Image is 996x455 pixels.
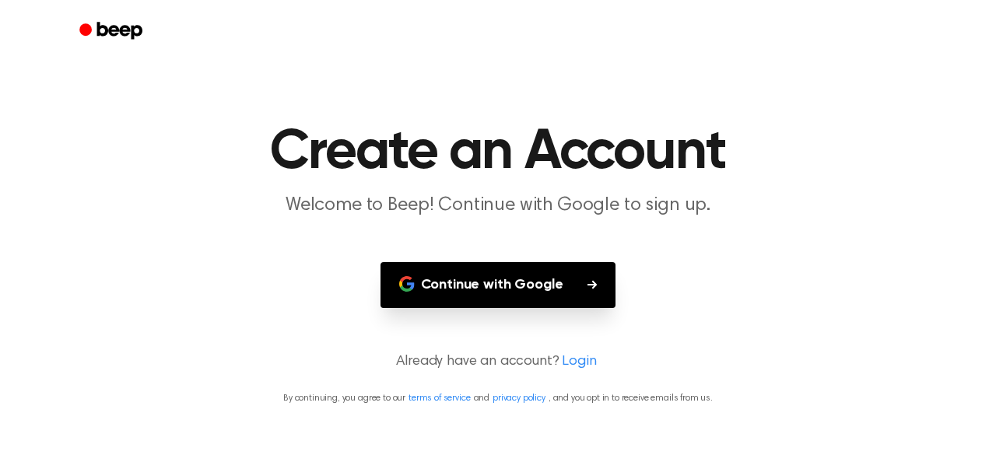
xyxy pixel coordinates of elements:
p: Already have an account? [19,352,977,373]
a: Login [562,352,596,373]
h1: Create an Account [100,124,896,180]
a: Beep [68,16,156,47]
a: terms of service [409,394,470,403]
p: By continuing, you agree to our and , and you opt in to receive emails from us. [19,391,977,405]
p: Welcome to Beep! Continue with Google to sign up. [199,193,797,219]
button: Continue with Google [381,262,616,308]
a: privacy policy [493,394,545,403]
